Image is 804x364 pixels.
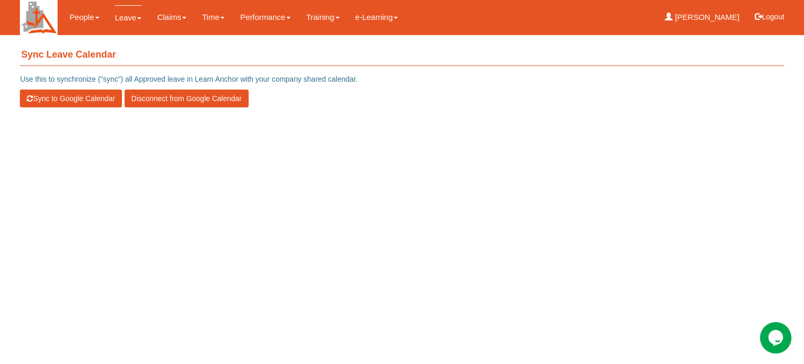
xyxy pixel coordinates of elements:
[20,45,784,66] h4: Sync Leave Calendar
[20,90,121,107] button: Sync to Google Calendar
[355,5,398,29] a: e-Learning
[115,5,142,30] a: Leave
[665,5,740,29] a: [PERSON_NAME]
[202,5,225,29] a: Time
[747,4,792,29] button: Logout
[20,74,784,84] p: Use this to synchronize ("sync") all Approved leave in Learn Anchor with your company shared cale...
[125,90,249,107] button: Disconnect from Google Calendar
[760,322,794,354] iframe: chat widget
[240,5,291,29] a: Performance
[306,5,340,29] a: Training
[157,5,186,29] a: Claims
[70,5,99,29] a: People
